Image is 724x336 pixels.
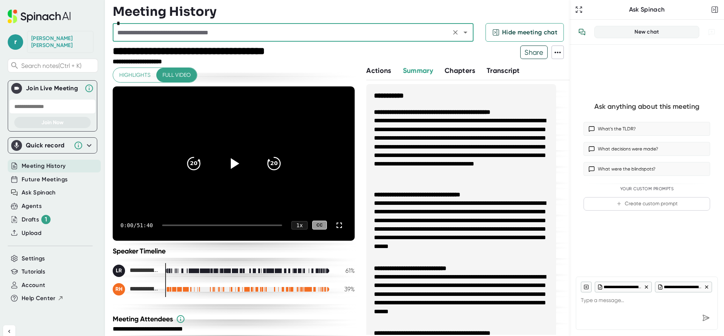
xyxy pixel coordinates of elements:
[366,66,391,75] span: Actions
[584,197,710,211] button: Create custom prompt
[113,265,159,277] div: Lisa Richardson
[335,285,355,293] div: 39 %
[13,84,20,92] img: Join Live Meeting
[156,68,197,82] button: Full video
[26,142,70,149] div: Quick record
[485,23,564,42] button: Hide meeting chat
[31,35,89,49] div: Robert Helton
[119,70,151,80] span: Highlights
[22,202,42,211] button: Agents
[120,222,153,228] div: 0:00 / 51:40
[599,29,694,35] div: New chat
[573,4,584,15] button: Expand to Ask Spinach page
[26,84,81,92] div: Join Live Meeting
[291,221,308,230] div: 1 x
[584,186,710,192] div: Your Custom Prompts
[699,311,713,325] div: Send message
[487,66,520,75] span: Transcript
[22,229,41,238] button: Upload
[14,117,91,128] button: Join Now
[335,267,355,274] div: 61 %
[11,81,94,96] div: Join Live MeetingJoin Live Meeting
[22,281,45,290] button: Account
[113,247,355,255] div: Speaker Timeline
[21,62,96,69] span: Search notes (Ctrl + K)
[584,122,710,136] button: What’s the TLDR?
[445,66,475,75] span: Chapters
[584,142,710,156] button: What decisions were made?
[594,102,699,111] div: Ask anything about this meeting
[502,28,557,37] span: Hide meeting chat
[41,119,64,126] span: Join Now
[366,66,391,76] button: Actions
[113,283,159,295] div: Robert Helton
[8,34,23,50] span: r
[22,267,45,276] button: Tutorials
[22,162,66,171] button: Meeting History
[113,4,217,19] h3: Meeting History
[403,66,433,76] button: Summary
[22,294,56,303] span: Help Center
[584,6,709,14] div: Ask Spinach
[22,215,51,224] button: Drafts 1
[445,66,475,76] button: Chapters
[487,66,520,76] button: Transcript
[312,221,327,230] div: CC
[709,4,720,15] button: Close conversation sidebar
[574,24,590,40] button: View conversation history
[22,294,64,303] button: Help Center
[450,27,461,38] button: Clear
[403,66,433,75] span: Summary
[113,265,125,277] div: LR
[520,46,548,59] button: Share
[460,27,471,38] button: Open
[113,314,357,324] div: Meeting Attendees
[584,162,710,176] button: What were the blindspots?
[113,283,125,295] div: RH
[162,70,191,80] span: Full video
[41,215,51,224] div: 1
[113,68,157,82] button: Highlights
[22,175,68,184] button: Future Meetings
[22,188,56,197] button: Ask Spinach
[11,138,94,153] div: Quick record
[22,254,45,263] button: Settings
[521,46,547,59] span: Share
[22,215,51,224] div: Drafts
